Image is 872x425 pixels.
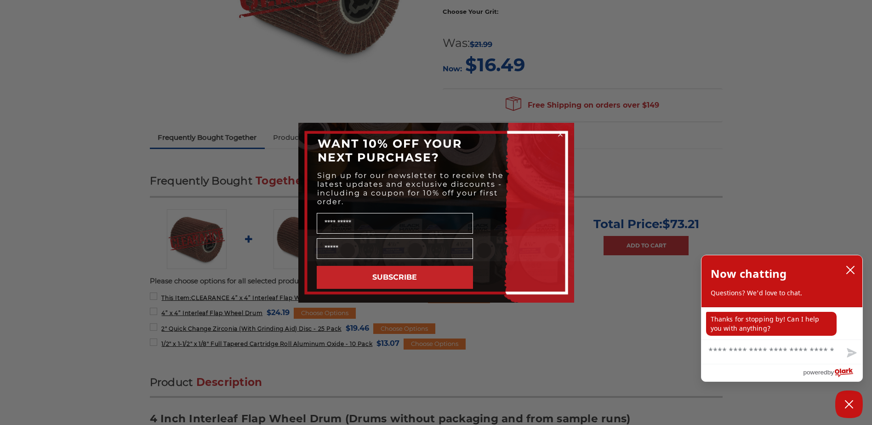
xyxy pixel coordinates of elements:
span: Sign up for our newsletter to receive the latest updates and exclusive discounts - including a co... [317,171,504,206]
button: Send message [839,343,862,364]
button: SUBSCRIBE [317,266,473,289]
h2: Now chatting [711,264,787,283]
span: powered [803,367,827,378]
input: Email [317,238,473,259]
p: Questions? We'd love to chat. [711,288,853,298]
button: close chatbox [843,263,858,277]
span: WANT 10% OFF YOUR NEXT PURCHASE? [318,137,462,164]
a: Powered by Olark [803,364,862,381]
span: by [827,367,834,378]
p: Thanks for stopping by! Can I help you with anything? [706,312,837,336]
div: olark chatbox [701,255,863,382]
div: chat [701,307,862,339]
button: Close Chatbox [835,391,863,418]
button: Close dialog [556,130,565,139]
